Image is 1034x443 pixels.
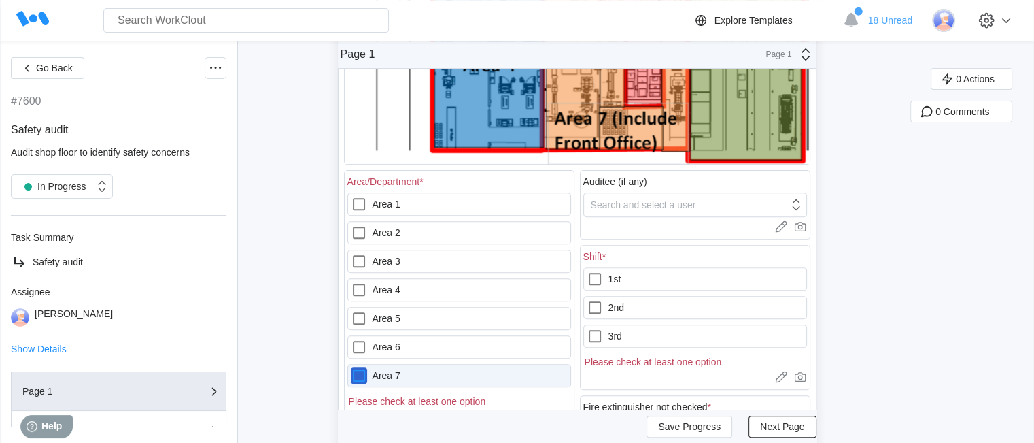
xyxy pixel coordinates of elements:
[11,147,226,158] div: Audit shop floor to identify safety concerns
[583,325,807,348] label: 3rd
[647,416,732,438] button: Save Progress
[35,308,113,327] div: [PERSON_NAME]
[693,12,836,29] a: Explore Templates
[748,416,816,438] button: Next Page
[347,307,571,330] label: Area 5
[658,422,721,431] span: Save Progress
[347,193,571,216] label: Area 1
[347,250,571,273] label: Area 3
[347,278,571,301] label: Area 4
[33,257,83,267] span: Safety audit
[347,364,571,387] label: Area 7
[583,251,606,262] div: Shift
[583,267,807,291] label: 1st
[22,387,158,396] div: Page 1
[347,176,424,187] div: Area/Department
[11,232,226,243] div: Task Summary
[583,353,807,367] div: Please check at least one option
[347,393,571,407] div: Please check at least one option
[931,68,1012,90] button: 0 Actions
[956,74,995,84] span: 0 Actions
[758,50,792,59] div: Page 1
[347,335,571,359] label: Area 6
[935,107,989,116] span: 0 Comments
[932,9,955,32] img: user-3.png
[11,95,41,108] div: #7600
[760,422,804,431] span: Next Page
[103,8,389,33] input: Search WorkClout
[11,57,84,79] button: Go Back
[36,63,73,73] span: Go Back
[18,177,86,196] div: In Progress
[591,199,696,210] div: Search and select a user
[11,254,226,270] a: Safety audit
[11,344,67,354] button: Show Details
[11,372,226,411] button: Page 1
[341,48,375,61] div: Page 1
[583,296,807,319] label: 2nd
[11,308,29,327] img: user-3.png
[583,401,711,412] div: Fire extinguisher not checked
[583,176,647,187] div: Auditee (if any)
[11,124,69,135] span: Safety audit
[910,101,1012,122] button: 0 Comments
[347,221,571,244] label: Area 2
[11,286,226,297] div: Assignee
[868,15,912,26] span: 18 Unread
[714,15,793,26] div: Explore Templates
